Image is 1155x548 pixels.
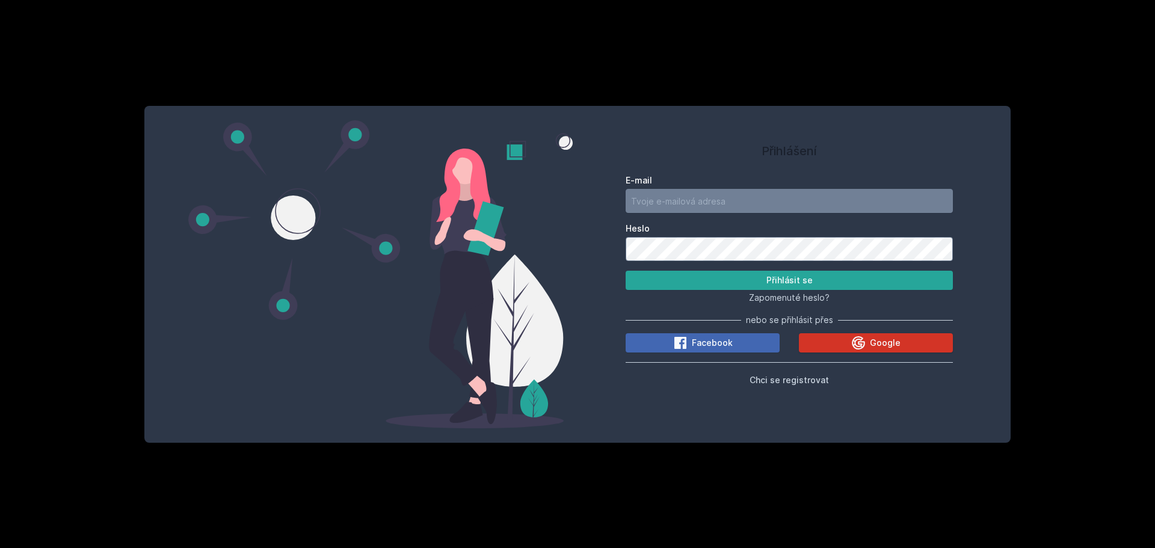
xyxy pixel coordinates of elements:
[750,372,829,387] button: Chci se registrovat
[626,189,953,213] input: Tvoje e-mailová adresa
[749,292,830,303] span: Zapomenuté heslo?
[750,375,829,385] span: Chci se registrovat
[626,223,953,235] label: Heslo
[746,314,833,326] span: nebo se přihlásit přes
[626,333,780,353] button: Facebook
[626,271,953,290] button: Přihlásit se
[870,337,901,349] span: Google
[799,333,953,353] button: Google
[626,174,953,186] label: E-mail
[626,142,953,160] h1: Přihlášení
[692,337,733,349] span: Facebook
